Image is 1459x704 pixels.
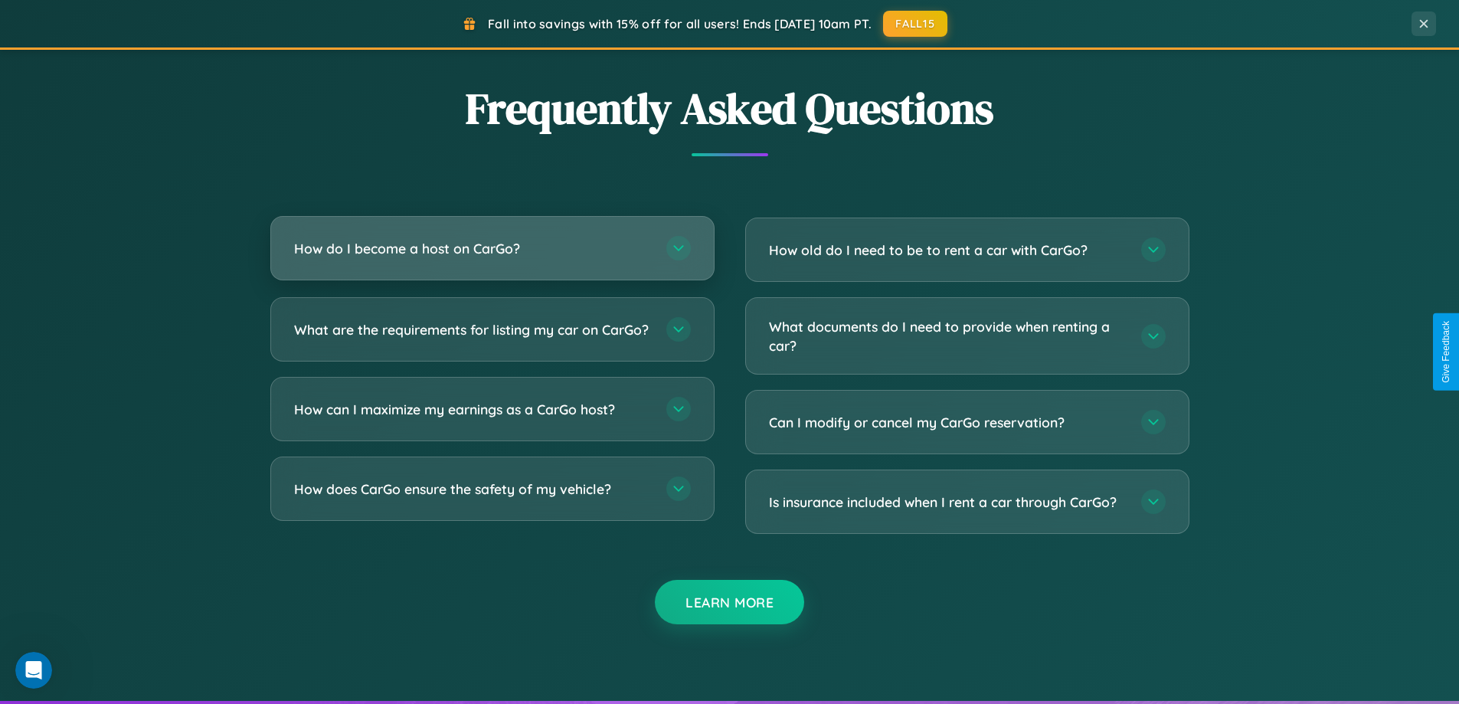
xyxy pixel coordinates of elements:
div: Give Feedback [1441,321,1451,383]
h3: How do I become a host on CarGo? [294,239,651,258]
span: Fall into savings with 15% off for all users! Ends [DATE] 10am PT. [488,16,872,31]
h3: What documents do I need to provide when renting a car? [769,317,1126,355]
iframe: Intercom live chat [15,652,52,689]
h3: Is insurance included when I rent a car through CarGo? [769,493,1126,512]
h3: What are the requirements for listing my car on CarGo? [294,320,651,339]
h2: Frequently Asked Questions [270,79,1189,138]
h3: How can I maximize my earnings as a CarGo host? [294,400,651,419]
button: FALL15 [883,11,947,37]
h3: Can I modify or cancel my CarGo reservation? [769,413,1126,432]
h3: How does CarGo ensure the safety of my vehicle? [294,480,651,499]
button: Learn More [655,580,804,624]
h3: How old do I need to be to rent a car with CarGo? [769,241,1126,260]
